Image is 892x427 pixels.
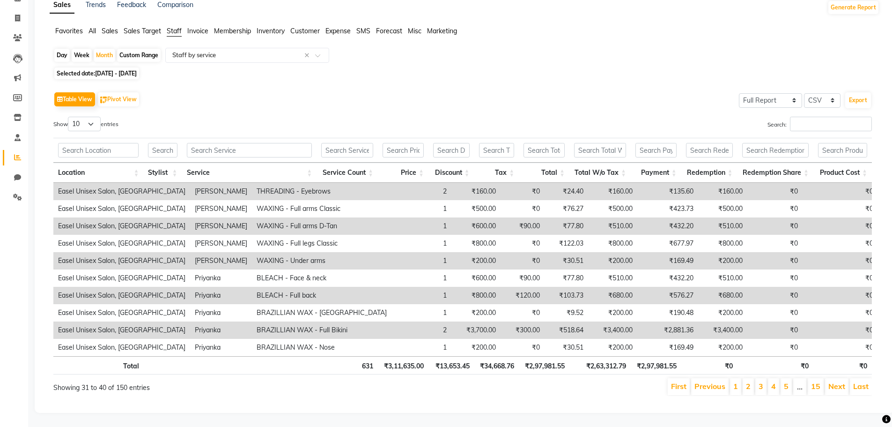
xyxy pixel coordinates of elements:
td: WAXING - Full legs Classic [252,235,391,252]
th: Total: activate to sort column ascending [519,163,569,183]
td: ₹600.00 [451,217,501,235]
th: ₹2,63,312.79 [569,356,631,375]
td: ₹103.73 [545,287,588,304]
th: ₹13,653.45 [428,356,474,375]
td: Priyanka [190,322,252,339]
td: Easel Unisex Salon, [GEOGRAPHIC_DATA] [53,287,190,304]
td: ₹0 [803,235,878,252]
span: Marketing [427,27,457,35]
td: ₹160.00 [698,183,747,200]
th: ₹0 [737,356,813,375]
td: Priyanka [190,270,252,287]
td: BRAZILLIAN WAX - [GEOGRAPHIC_DATA] [252,304,391,322]
input: Search Product Cost [818,143,867,157]
th: Total [53,356,144,375]
td: Easel Unisex Salon, [GEOGRAPHIC_DATA] [53,200,190,217]
td: ₹800.00 [698,235,747,252]
th: Tax: activate to sort column ascending [474,163,519,183]
td: ₹0 [747,235,803,252]
td: ₹0 [803,183,878,200]
td: ₹200.00 [698,304,747,322]
td: ₹680.00 [698,287,747,304]
td: Easel Unisex Salon, [GEOGRAPHIC_DATA] [53,304,190,322]
td: ₹510.00 [588,270,637,287]
td: ₹200.00 [451,304,501,322]
td: ₹0 [747,252,803,270]
td: 1 [391,339,451,356]
th: ₹0 [813,356,872,375]
td: ₹576.27 [637,287,698,304]
td: ₹200.00 [588,339,637,356]
td: ₹2,881.36 [637,322,698,339]
td: ₹200.00 [451,339,501,356]
td: ₹90.00 [501,270,545,287]
td: BLEACH - Full back [252,287,391,304]
td: ₹0 [501,183,545,200]
th: Service: activate to sort column ascending [182,163,317,183]
td: 2 [391,322,451,339]
td: 1 [391,287,451,304]
span: Membership [214,27,251,35]
td: Easel Unisex Salon, [GEOGRAPHIC_DATA] [53,183,190,200]
span: All [88,27,96,35]
th: Service Count: activate to sort column ascending [317,163,378,183]
label: Show entries [53,117,118,131]
td: ₹510.00 [698,270,747,287]
td: ₹680.00 [588,287,637,304]
th: Discount: activate to sort column ascending [428,163,474,183]
td: ₹0 [501,252,545,270]
td: ₹0 [803,217,878,235]
th: Location: activate to sort column ascending [53,163,143,183]
td: THREADING - Eyebrows [252,183,391,200]
div: Custom Range [117,49,161,62]
input: Search Payment [635,143,677,157]
td: Easel Unisex Salon, [GEOGRAPHIC_DATA] [53,339,190,356]
td: 1 [391,217,451,235]
td: BRAZILLIAN WAX - Nose [252,339,391,356]
td: ₹0 [803,287,878,304]
td: ₹0 [747,287,803,304]
th: ₹34,668.76 [474,356,519,375]
td: ₹3,400.00 [588,322,637,339]
input: Search: [790,117,872,131]
td: ₹200.00 [698,252,747,270]
input: Search Location [58,143,139,157]
th: Redemption Share: activate to sort column ascending [737,163,813,183]
span: Inventory [257,27,285,35]
th: Stylist: activate to sort column ascending [143,163,182,183]
a: Previous [694,382,725,391]
td: Easel Unisex Salon, [GEOGRAPHIC_DATA] [53,235,190,252]
td: ₹500.00 [588,200,637,217]
td: BRAZILLIAN WAX - Full Bikini [252,322,391,339]
label: Search: [767,117,872,131]
td: ₹0 [747,200,803,217]
td: ₹0 [803,339,878,356]
span: Favorites [55,27,83,35]
td: ₹0 [803,270,878,287]
td: ₹160.00 [451,183,501,200]
td: WAXING - Under arms [252,252,391,270]
td: 1 [391,270,451,287]
td: ₹0 [747,217,803,235]
td: ₹122.03 [545,235,588,252]
td: [PERSON_NAME] [190,200,252,217]
td: ₹9.52 [545,304,588,322]
td: Easel Unisex Salon, [GEOGRAPHIC_DATA] [53,270,190,287]
td: ₹90.00 [501,217,545,235]
td: Priyanka [190,287,252,304]
td: WAXING - Full arms Classic [252,200,391,217]
td: 1 [391,235,451,252]
span: Forecast [376,27,402,35]
td: ₹0 [501,339,545,356]
td: ₹0 [501,200,545,217]
td: ₹3,700.00 [451,322,501,339]
td: ₹0 [747,322,803,339]
td: ₹0 [803,252,878,270]
td: 1 [391,252,451,270]
span: Selected date: [54,67,139,79]
input: Search Discount [433,143,470,157]
a: Next [828,382,845,391]
td: ₹0 [747,183,803,200]
button: Generate Report [828,1,878,14]
span: [DATE] - [DATE] [95,70,137,77]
